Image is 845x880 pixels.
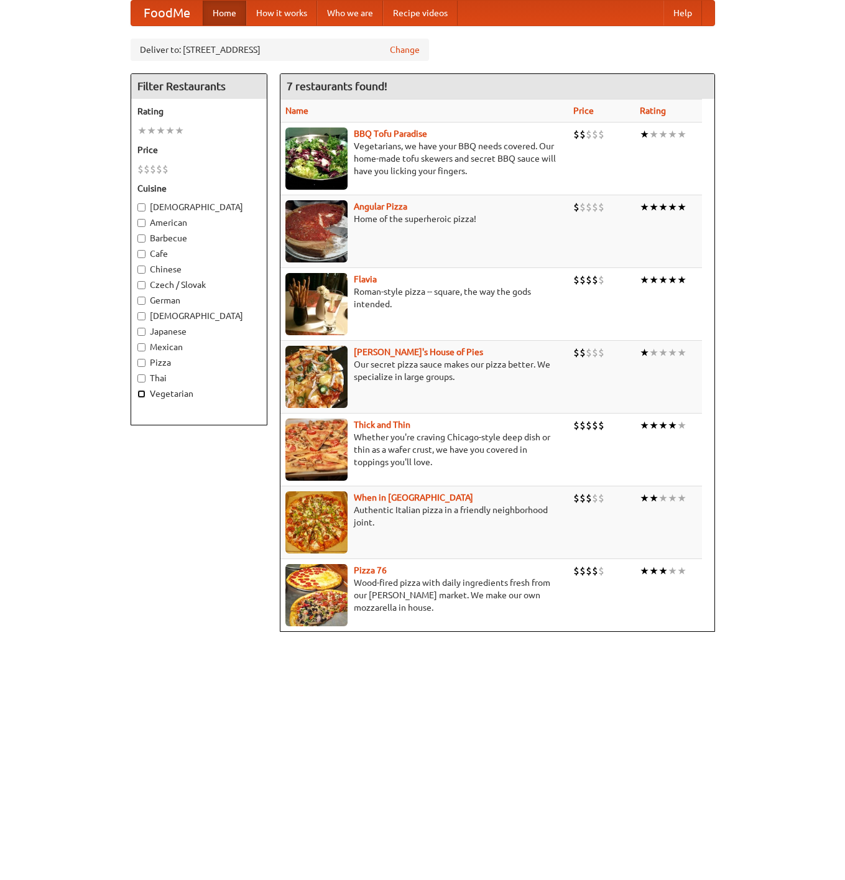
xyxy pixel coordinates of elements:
[354,565,387,575] a: Pizza 76
[354,493,473,503] a: When in [GEOGRAPHIC_DATA]
[677,200,686,214] li: ★
[137,201,261,213] label: [DEMOGRAPHIC_DATA]
[573,127,579,141] li: $
[598,273,604,287] li: $
[137,387,261,400] label: Vegetarian
[285,285,564,310] p: Roman-style pizza -- square, the way the gods intended.
[658,127,668,141] li: ★
[677,564,686,578] li: ★
[137,232,261,244] label: Barbecue
[317,1,383,25] a: Who we are
[579,491,586,505] li: $
[137,297,145,305] input: German
[586,564,592,578] li: $
[150,162,156,176] li: $
[677,127,686,141] li: ★
[285,346,348,408] img: luigis.jpg
[663,1,702,25] a: Help
[573,564,579,578] li: $
[598,491,604,505] li: $
[137,374,145,382] input: Thai
[640,564,649,578] li: ★
[658,564,668,578] li: ★
[658,200,668,214] li: ★
[137,294,261,307] label: German
[598,127,604,141] li: $
[137,356,261,369] label: Pizza
[285,200,348,262] img: angular.jpg
[137,312,145,320] input: [DEMOGRAPHIC_DATA]
[354,274,377,284] a: Flavia
[640,346,649,359] li: ★
[137,124,147,137] li: ★
[156,162,162,176] li: $
[658,273,668,287] li: ★
[354,420,410,430] a: Thick and Thin
[640,200,649,214] li: ★
[137,248,261,260] label: Cafe
[147,124,156,137] li: ★
[658,491,668,505] li: ★
[677,346,686,359] li: ★
[668,491,677,505] li: ★
[137,281,145,289] input: Czech / Slovak
[175,124,184,137] li: ★
[354,129,427,139] a: BBQ Tofu Paradise
[573,200,579,214] li: $
[649,200,658,214] li: ★
[285,431,564,468] p: Whether you're craving Chicago-style deep dish or thin as a wafer crust, we have you covered in t...
[144,162,150,176] li: $
[285,273,348,335] img: flavia.jpg
[598,200,604,214] li: $
[668,200,677,214] li: ★
[592,127,598,141] li: $
[649,419,658,432] li: ★
[668,564,677,578] li: ★
[285,491,348,553] img: wheninrome.jpg
[137,219,145,227] input: American
[137,279,261,291] label: Czech / Slovak
[592,273,598,287] li: $
[246,1,317,25] a: How it works
[668,419,677,432] li: ★
[573,346,579,359] li: $
[592,346,598,359] li: $
[137,325,261,338] label: Japanese
[137,359,145,367] input: Pizza
[137,105,261,118] h5: Rating
[137,328,145,336] input: Japanese
[165,124,175,137] li: ★
[285,564,348,626] img: pizza76.jpg
[137,341,261,353] label: Mexican
[668,346,677,359] li: ★
[285,140,564,177] p: Vegetarians, we have your BBQ needs covered. Our home-made tofu skewers and secret BBQ sauce will...
[162,162,169,176] li: $
[137,266,145,274] input: Chinese
[573,106,594,116] a: Price
[287,80,387,92] ng-pluralize: 7 restaurants found!
[677,419,686,432] li: ★
[137,234,145,243] input: Barbecue
[285,106,308,116] a: Name
[137,390,145,398] input: Vegetarian
[573,491,579,505] li: $
[383,1,458,25] a: Recipe videos
[131,39,429,61] div: Deliver to: [STREET_ADDRESS]
[579,200,586,214] li: $
[137,162,144,176] li: $
[579,419,586,432] li: $
[640,106,666,116] a: Rating
[579,127,586,141] li: $
[579,273,586,287] li: $
[640,273,649,287] li: ★
[649,564,658,578] li: ★
[354,201,407,211] b: Angular Pizza
[579,564,586,578] li: $
[598,564,604,578] li: $
[137,343,145,351] input: Mexican
[131,1,203,25] a: FoodMe
[137,144,261,156] h5: Price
